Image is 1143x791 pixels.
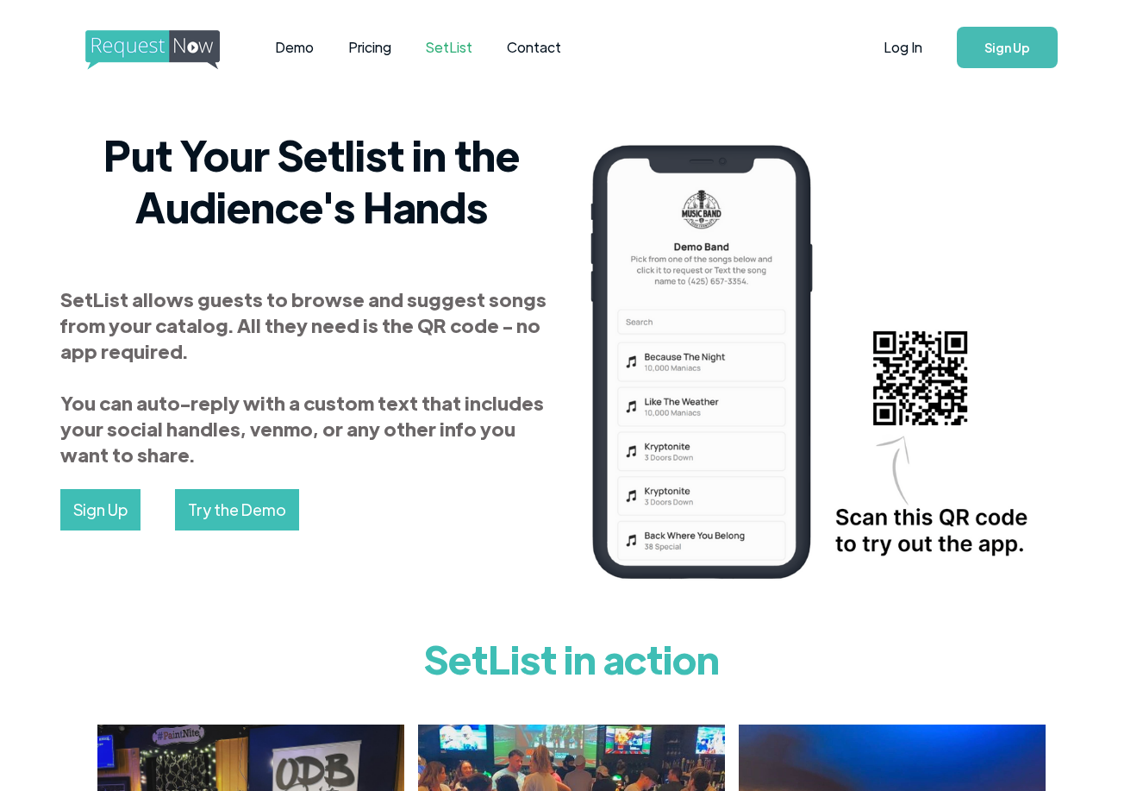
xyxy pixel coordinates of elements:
[85,30,252,70] img: requestnow logo
[490,21,578,74] a: Contact
[866,17,940,78] a: Log In
[60,489,141,530] a: Sign Up
[331,21,409,74] a: Pricing
[409,21,490,74] a: SetList
[175,489,299,530] a: Try the Demo
[60,129,563,232] h2: Put Your Setlist in the Audience's Hands
[85,30,215,65] a: home
[957,27,1058,68] a: Sign Up
[901,737,1143,791] iframe: LiveChat chat widget
[60,286,547,467] strong: SetList allows guests to browse and suggest songs from your catalog. All they need is the QR code...
[97,624,1046,693] h1: SetList in action
[258,21,331,74] a: Demo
